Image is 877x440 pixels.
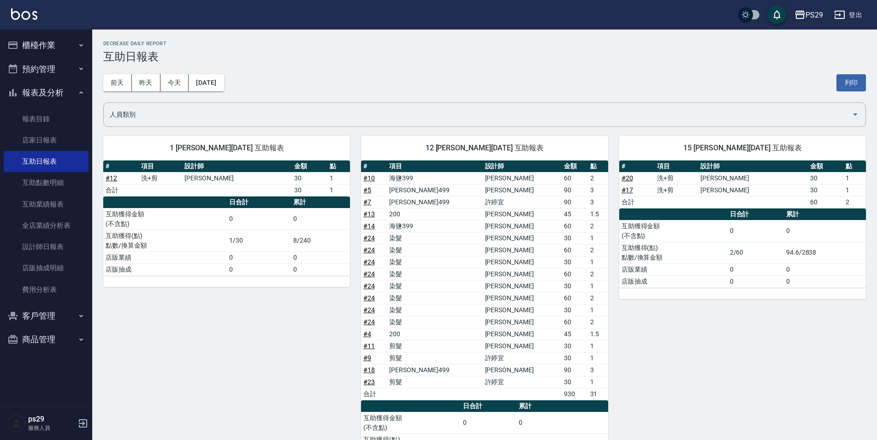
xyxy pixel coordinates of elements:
td: 合計 [619,196,655,208]
th: # [619,161,655,172]
td: 洗+剪 [139,172,182,184]
button: 今天 [160,74,189,91]
td: [PERSON_NAME] [483,304,562,316]
th: 點 [843,161,866,172]
td: [PERSON_NAME] [483,208,562,220]
th: 日合計 [728,208,784,220]
a: 設計師日報表 [4,236,89,257]
a: #14 [363,222,375,230]
h3: 互助日報表 [103,50,866,63]
a: 全店業績分析表 [4,215,89,236]
button: 列印 [836,74,866,91]
td: 1.5 [588,208,608,220]
td: 200 [387,328,482,340]
td: 90 [562,184,587,196]
td: 許婷宜 [483,376,562,388]
a: #24 [363,282,375,290]
div: PS29 [806,9,823,21]
td: 30 [562,280,587,292]
span: 1 [PERSON_NAME][DATE] 互助報表 [114,143,339,153]
table: a dense table [619,208,866,288]
td: 60 [562,292,587,304]
td: 海鹽399 [387,172,482,184]
input: 人員名稱 [107,107,848,123]
td: [PERSON_NAME] [483,268,562,280]
td: 0 [461,412,516,434]
td: 2 [588,268,608,280]
td: 染髮 [387,292,482,304]
th: 設計師 [698,161,808,172]
th: 累計 [291,196,350,208]
td: 30 [562,304,587,316]
td: 1 [588,340,608,352]
th: 金額 [562,161,587,172]
a: #9 [363,354,371,362]
td: [PERSON_NAME] [483,328,562,340]
a: 費用分析表 [4,279,89,300]
td: 30 [562,256,587,268]
td: 互助獲得(點) 點數/換算金額 [103,230,227,251]
td: 1 [588,256,608,268]
img: Logo [11,8,37,20]
td: 許婷宜 [483,196,562,208]
th: 金額 [292,161,327,172]
td: 1 [588,304,608,316]
td: 合計 [103,184,139,196]
th: 金額 [808,161,843,172]
th: # [103,161,139,172]
a: #20 [622,174,633,182]
td: 店販業績 [619,263,728,275]
td: [PERSON_NAME] [483,244,562,256]
a: 互助業績報表 [4,194,89,215]
td: 染髮 [387,280,482,292]
th: 點 [327,161,350,172]
a: #12 [106,174,117,182]
a: #24 [363,246,375,254]
td: 剪髮 [387,352,482,364]
td: 1 [588,280,608,292]
td: 店販抽成 [103,263,227,275]
td: 0 [728,263,784,275]
td: 0 [516,412,608,434]
table: a dense table [103,196,350,276]
button: 昨天 [132,74,160,91]
h2: Decrease Daily Report [103,41,866,47]
td: 30 [808,184,843,196]
td: 0 [291,263,350,275]
td: 0 [227,251,291,263]
td: [PERSON_NAME] [698,184,808,196]
a: #24 [363,270,375,278]
a: #17 [622,186,633,194]
a: #11 [363,342,375,350]
th: # [361,161,387,172]
button: 登出 [830,6,866,24]
img: Person [7,414,26,433]
a: #10 [363,174,375,182]
td: 0 [227,208,291,230]
td: 1 [588,232,608,244]
td: 2 [588,220,608,232]
td: [PERSON_NAME] [182,172,292,184]
td: 1/30 [227,230,291,251]
button: 櫃檯作業 [4,33,89,57]
td: 洗+剪 [655,184,698,196]
a: #23 [363,378,375,386]
span: 12 [PERSON_NAME][DATE] 互助報表 [372,143,597,153]
td: [PERSON_NAME] [483,184,562,196]
a: #24 [363,318,375,326]
td: 0 [291,208,350,230]
th: 項目 [139,161,182,172]
td: 1 [588,352,608,364]
a: #24 [363,294,375,302]
td: 3 [588,364,608,376]
td: [PERSON_NAME] [483,292,562,304]
a: #24 [363,234,375,242]
button: 商品管理 [4,327,89,351]
td: 染髮 [387,316,482,328]
a: #5 [363,186,371,194]
button: 報表及分析 [4,81,89,105]
span: 15 [PERSON_NAME][DATE] 互助報表 [630,143,855,153]
td: 1 [843,184,866,196]
td: [PERSON_NAME] [483,172,562,184]
td: 0 [728,220,784,242]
